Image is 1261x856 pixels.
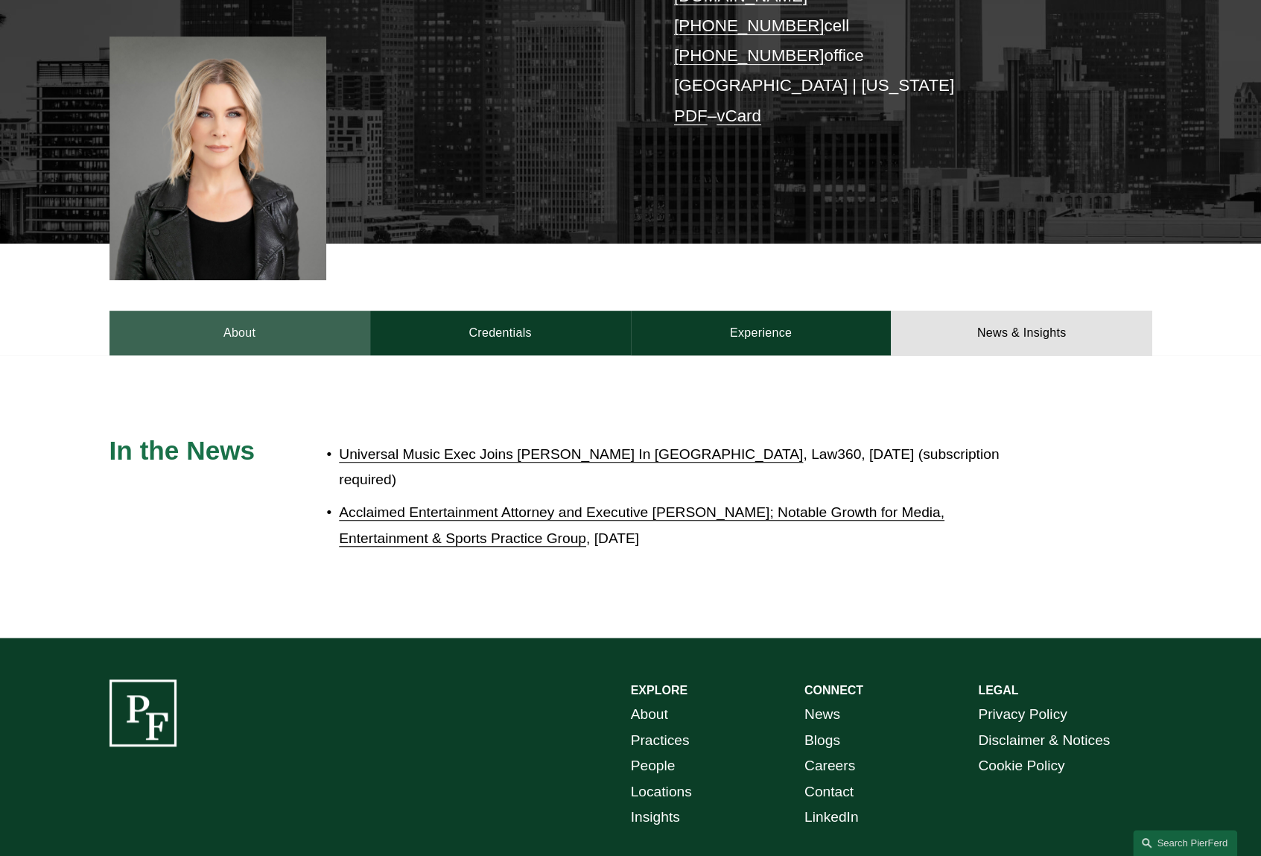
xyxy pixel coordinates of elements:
[978,684,1018,697] strong: LEGAL
[804,728,840,754] a: Blogs
[978,702,1067,728] a: Privacy Policy
[631,779,692,805] a: Locations
[339,442,1021,493] p: , Law360, [DATE] (subscription required)
[978,753,1064,779] a: Cookie Policy
[631,684,687,697] strong: EXPLORE
[717,107,761,125] a: vCard
[631,753,676,779] a: People
[674,16,825,35] a: [PHONE_NUMBER]
[339,446,803,462] a: Universal Music Exec Joins [PERSON_NAME] In [GEOGRAPHIC_DATA]
[804,805,859,831] a: LinkedIn
[891,311,1152,355] a: News & Insights
[109,311,370,355] a: About
[370,311,631,355] a: Credentials
[339,500,1021,551] p: , [DATE]
[804,702,840,728] a: News
[109,436,255,465] span: In the News
[804,684,863,697] strong: CONNECT
[804,753,855,779] a: Careers
[631,728,690,754] a: Practices
[978,728,1110,754] a: Disclaimer & Notices
[631,311,892,355] a: Experience
[631,805,680,831] a: Insights
[674,107,708,125] a: PDF
[339,504,944,546] a: Acclaimed Entertainment Attorney and Executive [PERSON_NAME]; Notable Growth for Media, Entertain...
[674,46,825,65] a: [PHONE_NUMBER]
[631,702,668,728] a: About
[804,779,854,805] a: Contact
[1133,830,1237,856] a: Search this site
